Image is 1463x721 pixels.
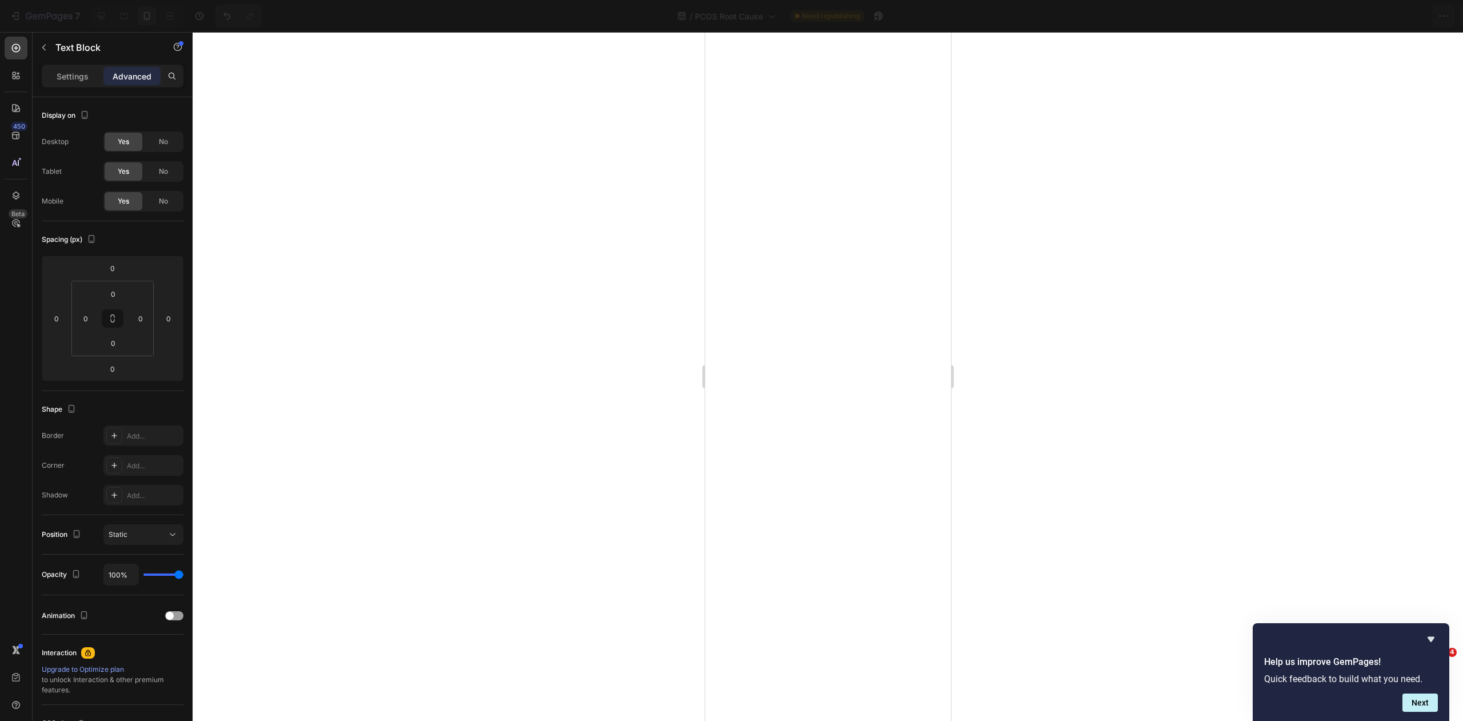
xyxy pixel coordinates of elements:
[1387,5,1435,27] button: Publish
[42,431,64,441] div: Border
[42,664,183,675] div: Upgrade to Optimize plan
[102,334,125,352] input: 0px
[42,567,83,583] div: Opacity
[1424,632,1438,646] button: Hide survey
[57,70,89,82] p: Settings
[159,137,168,147] span: No
[42,166,62,177] div: Tablet
[101,260,124,277] input: 0
[705,32,951,721] iframe: Design area
[127,461,181,471] div: Add...
[132,310,149,327] input: 0px
[42,232,98,248] div: Spacing (px)
[159,166,168,177] span: No
[42,527,83,543] div: Position
[1345,5,1382,27] button: Save
[11,122,27,131] div: 450
[55,41,153,54] p: Text Block
[118,166,129,177] span: Yes
[215,5,262,27] div: Undo/Redo
[102,285,125,302] input: 0px
[118,196,129,206] span: Yes
[113,70,151,82] p: Advanced
[802,11,860,21] span: Need republishing
[75,9,80,23] p: 7
[42,402,78,417] div: Shape
[42,490,68,500] div: Shadow
[101,360,124,377] input: 0
[1402,694,1438,712] button: Next question
[1264,674,1438,684] p: Quick feedback to build what you need.
[42,664,183,695] div: to unlock Interaction & other premium features.
[77,310,94,327] input: 0px
[1397,10,1425,22] div: Publish
[42,608,91,624] div: Animation
[160,310,177,327] input: 0
[5,5,85,27] button: 7
[1448,648,1457,657] span: 4
[42,648,77,658] div: Interaction
[1264,655,1438,669] h2: Help us improve GemPages!
[42,137,69,147] div: Desktop
[690,10,693,22] span: /
[695,10,763,22] span: PCOS Root Cause
[127,491,181,501] div: Add...
[127,431,181,441] div: Add...
[109,530,127,539] span: Static
[1264,632,1438,712] div: Help us improve GemPages!
[48,310,65,327] input: 0
[1354,11,1373,21] span: Save
[103,524,183,545] button: Static
[118,137,129,147] span: Yes
[42,108,91,124] div: Display on
[104,564,138,585] input: Auto
[9,209,27,218] div: Beta
[42,460,65,471] div: Corner
[159,196,168,206] span: No
[42,196,63,206] div: Mobile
